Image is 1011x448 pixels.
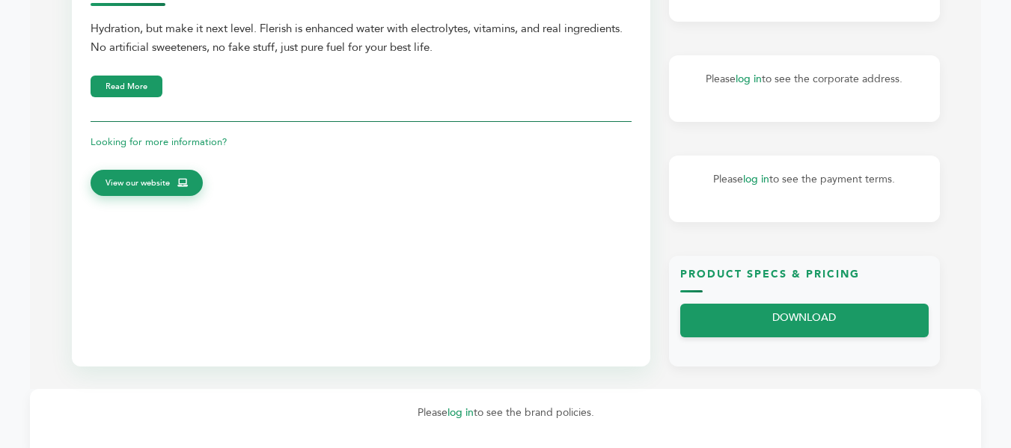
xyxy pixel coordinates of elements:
h3: Product Specs & Pricing [680,267,929,293]
p: Please to see the corporate address. [684,70,925,88]
a: log in [448,405,474,420]
a: log in [736,72,762,86]
a: log in [743,172,769,186]
a: View our website [91,170,203,197]
p: Please to see the payment terms. [684,171,925,188]
div: Hydration, but make it next level. Flerish is enhanced water with electrolytes, vitamins, and rea... [91,19,632,58]
button: Read More [91,76,162,97]
span: View our website [106,177,170,190]
p: Please to see the brand policies. [45,404,966,422]
a: DOWNLOAD [680,304,929,337]
p: Looking for more information? [91,133,632,151]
